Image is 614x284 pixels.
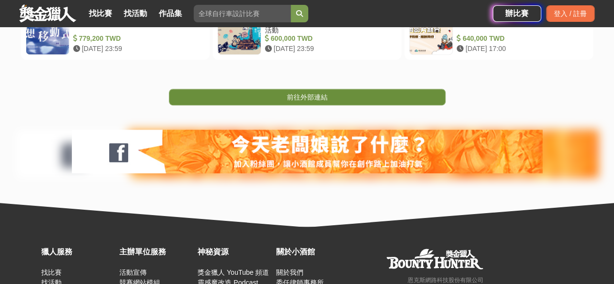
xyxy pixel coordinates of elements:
[198,268,269,276] a: 獎金獵人 YouTube 頻道
[276,268,303,276] a: 關於我們
[493,5,541,22] a: 辦比賽
[120,7,151,20] a: 找活動
[408,277,483,284] small: 恩克斯網路科技股份有限公司
[457,33,584,44] div: 640,000 TWD
[265,33,393,44] div: 600,000 TWD
[119,268,147,276] a: 活動宣傳
[194,5,291,22] input: 全球自行車設計比賽
[287,93,328,101] span: 前往外部連結
[73,33,201,44] div: 779,200 TWD
[198,246,271,258] div: 神秘資源
[265,44,393,54] div: [DATE] 23:59
[213,6,401,60] a: 第6屆「彰化百工百味~影片創作獎徵選」活動 600,000 TWD [DATE] 23:59
[41,268,62,276] a: 找比賽
[72,130,543,173] img: 127fc932-0e2d-47dc-a7d9-3a4a18f96856.jpg
[169,89,446,105] a: 前往外部連結
[457,44,584,54] div: [DATE] 17:00
[404,6,593,60] a: 2025 反詐視界—全國影片競賽 640,000 TWD [DATE] 17:00
[119,246,193,258] div: 主辦單位服務
[155,7,186,20] a: 作品集
[85,7,116,20] a: 找比賽
[546,5,595,22] div: 登入 / 註冊
[276,246,349,258] div: 關於小酒館
[73,44,201,54] div: [DATE] 23:59
[41,246,115,258] div: 獵人服務
[21,6,210,60] a: 2025 SYM 三陽創新設計大賽 779,200 TWD [DATE] 23:59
